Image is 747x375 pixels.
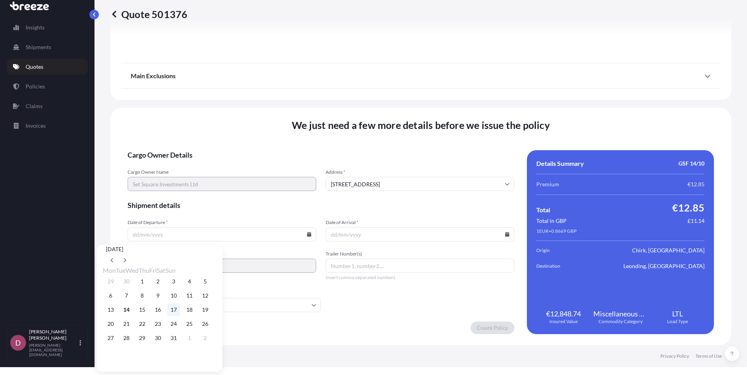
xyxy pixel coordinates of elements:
p: [PERSON_NAME] [PERSON_NAME] [29,329,78,341]
span: Details Summary [536,160,584,167]
span: Tuesday [116,267,126,274]
input: Number1, number2,... [326,259,514,273]
button: 9 [152,289,164,302]
span: Insured Value [549,318,578,325]
button: 23 [152,318,164,330]
p: Create Policy [477,324,508,332]
button: 1 [136,275,148,288]
button: 20 [104,318,117,330]
a: Privacy Policy [660,353,689,359]
button: 8 [136,289,148,302]
span: Wednesday [126,267,139,274]
span: Premium [536,180,559,188]
a: Claims [7,98,88,114]
span: Load Type [667,318,688,325]
span: Trailer Number(s) [326,251,514,257]
button: 24 [167,318,180,330]
span: Chirk, [GEOGRAPHIC_DATA] [632,246,704,254]
button: 30 [120,275,133,288]
button: 22 [136,318,148,330]
button: 3 [167,275,180,288]
button: 1 [183,332,196,344]
p: Shipments [26,43,51,51]
span: Monday [103,267,116,274]
span: Saturday [157,267,165,274]
span: Origin [536,246,580,254]
p: Quotes [26,63,43,71]
button: 18 [183,303,196,316]
div: Main Exclusions [131,66,711,85]
button: 5 [199,275,211,288]
div: [DATE] [106,244,213,254]
button: 6 [104,289,117,302]
span: £11.14 [688,217,704,225]
a: Terms of Use [695,353,722,359]
button: 31 [167,332,180,344]
span: GSF 14/10 [678,160,704,167]
p: Claims [26,102,43,110]
span: Commodity Category [599,318,643,325]
button: 30 [152,332,164,344]
button: 11 [183,289,196,302]
span: Thursday [139,267,149,274]
p: [PERSON_NAME][EMAIL_ADDRESS][DOMAIN_NAME] [29,343,78,357]
span: 1 EUR = 0.8669 GBP [536,228,576,234]
button: 13 [104,303,117,316]
input: Cargo owner address [326,177,514,191]
button: 16 [152,303,164,316]
button: 12 [199,289,211,302]
span: We just need a few more details before we issue the policy [292,119,550,131]
button: 25 [183,318,196,330]
span: Friday [149,267,157,274]
span: €12.85 [672,201,704,214]
a: Policies [7,79,88,94]
button: 21 [120,318,133,330]
span: Shipment details [128,200,514,210]
button: 15 [136,303,148,316]
span: Date of Departure [128,219,316,226]
input: Select... [128,298,321,312]
span: Miscellaneous Products of Base Metal [593,309,647,318]
span: Insert comma-separated numbers [326,274,514,281]
a: Insights [7,20,88,35]
button: 19 [199,303,211,316]
button: 2 [152,275,164,288]
button: 29 [136,332,148,344]
button: 10 [167,289,180,302]
button: 29 [104,275,117,288]
span: Cargo Owner Name [128,169,316,175]
span: D [15,339,21,347]
span: €12.85 [688,180,704,188]
a: Invoices [7,118,88,134]
button: 17 [167,303,180,316]
span: Date of Arrival [326,219,514,226]
p: Policies [26,83,45,90]
span: Incoterm [128,290,321,296]
button: 2 [199,332,211,344]
span: Main Exclusions [131,72,176,80]
span: Destination [536,262,580,270]
button: 27 [104,332,117,344]
span: €12,848.74 [546,309,581,318]
button: 28 [120,332,133,344]
span: Leonding, [GEOGRAPHIC_DATA] [623,262,704,270]
a: Quotes [7,59,88,75]
span: Total in GBP [536,217,567,225]
p: Invoices [26,122,46,130]
button: 14 [120,303,133,316]
input: dd/mm/yyyy [326,227,514,241]
p: Quote 501376 [110,8,187,20]
span: Address [326,169,514,175]
span: Cargo Owner Details [128,150,514,160]
button: 7 [120,289,133,302]
span: Total [536,206,550,214]
a: Shipments [7,39,88,55]
button: Create Policy [471,322,514,334]
span: Sunday [165,267,176,274]
p: Insights [26,24,44,31]
span: LTL [672,309,683,318]
button: 4 [183,275,196,288]
button: 26 [199,318,211,330]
